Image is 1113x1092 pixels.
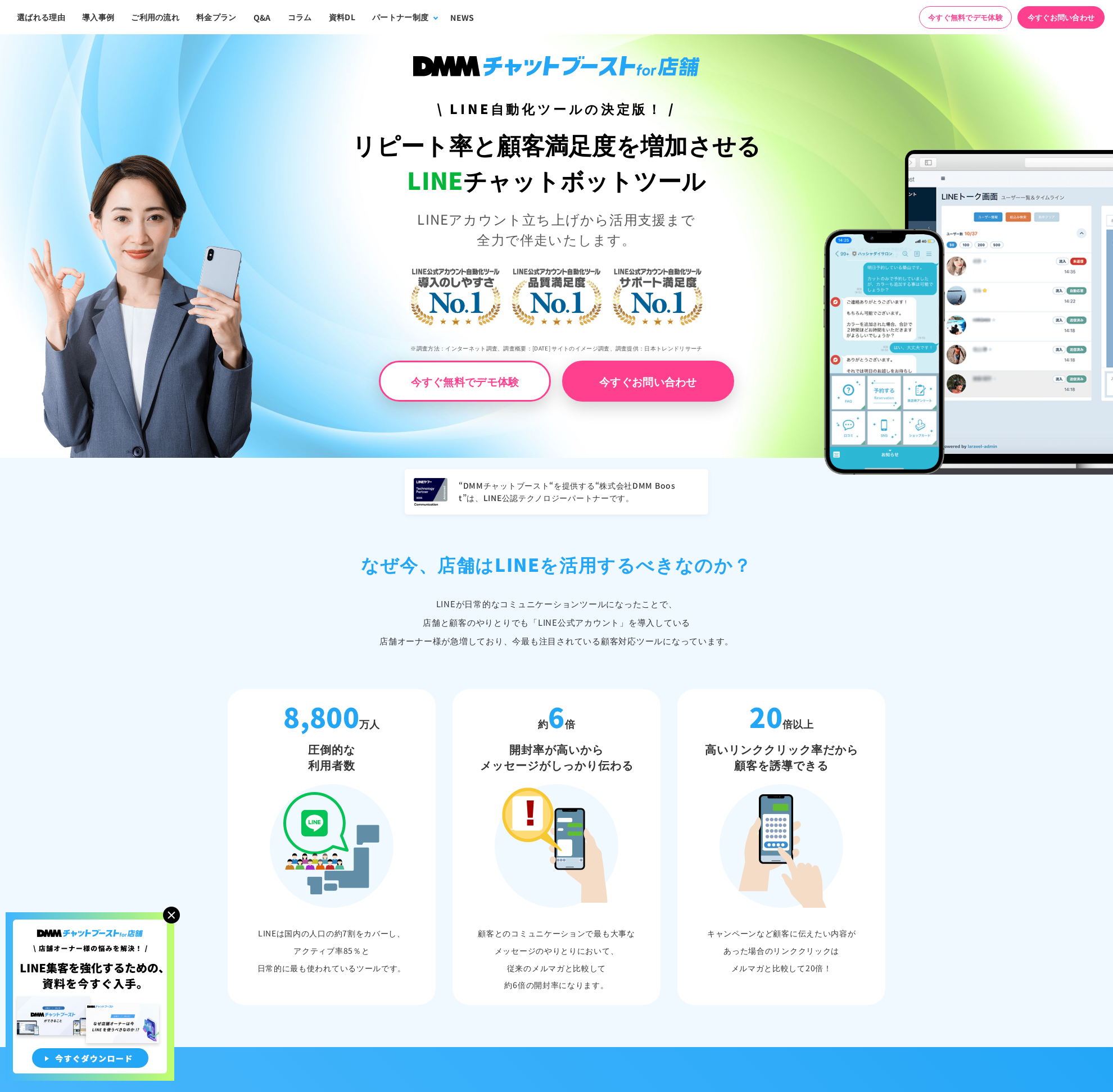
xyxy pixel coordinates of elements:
a: 今すぐお問い合わせ [562,361,734,402]
h3: 圧倒的な 利用者数 [233,741,430,773]
p: “DMMチャットブースト“を提供する“株式会社DMM Boost”は、LINE公認テクノロジーパートナーです。 [459,480,699,504]
a: 今すぐお問い合わせ [1017,6,1105,29]
p: 万人 [233,700,430,733]
a: 店舗オーナー様の悩みを解決!LINE集客を狂化するための資料を今すぐ入手! [6,912,174,926]
img: LINEヤフー Technology Partner 2025 [414,478,447,506]
span: LINE [407,162,463,197]
p: ※調査方法：インターネット調査、調査概要：[DATE] サイトのイメージ調査、調査提供：日本トレンドリサーチ [278,336,835,361]
a: 今すぐ無料でデモ体験 [379,361,551,402]
p: 顧客とのコミュニケーションで最も大事な メッセージのやりとりにおいて、 従来のメルマガと比較して 約6倍の開封率になります。 [458,925,655,994]
strong: 6 [548,697,564,736]
p: LINEが日常的なコミュニケーションツールになったことで、 店舗と顧客のやりとりでも「LINE公式アカウント」 を導入している 店舗オーナー様が急増しており、今最も注目されている顧客対応ツールに... [228,594,885,650]
h1: リピート率と顧客満足度を増加させる チャットボットツール [278,127,835,198]
strong: 20 [749,697,782,736]
p: 約 倍 [458,700,655,733]
div: パートナー制度 [372,11,428,23]
img: 店舗オーナー様の悩みを解決!LINE集客を狂化するための資料を今すぐ入手! [6,912,174,1081]
h2: なぜ今、店舗は LINEを活用するべきなのか？ [228,550,885,577]
img: LINE公式アカウント自動化ツール導入のしやすさNo.1｜LINE公式アカウント自動化ツール品質満足度No.1｜LINE公式アカウント自動化ツールサポート満足度No.1 [374,224,739,365]
h3: 開封率が高いから メッセージがしっかり伝わる [458,741,655,773]
p: 倍以上 [683,700,880,733]
p: キャンペーンなど顧客に伝えたい内容が あった場合のリンククリックは メルマガと比較して20倍！ [683,925,880,976]
strong: 8,800 [283,697,359,736]
h3: 高いリンククリック率だから 顧客を誘導できる [683,741,880,773]
p: LINEアカウント立ち上げから活用支援まで 全力で伴走いたします。 [278,209,835,249]
a: 今すぐ無料でデモ体験 [919,6,1012,29]
p: LINEは国内の人口の約7割をカバーし、 アクティブ率85％と 日常的に最も使われているツールです。 [233,925,430,976]
h3: \ LINE自動化ツールの決定版！ / [278,99,835,119]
